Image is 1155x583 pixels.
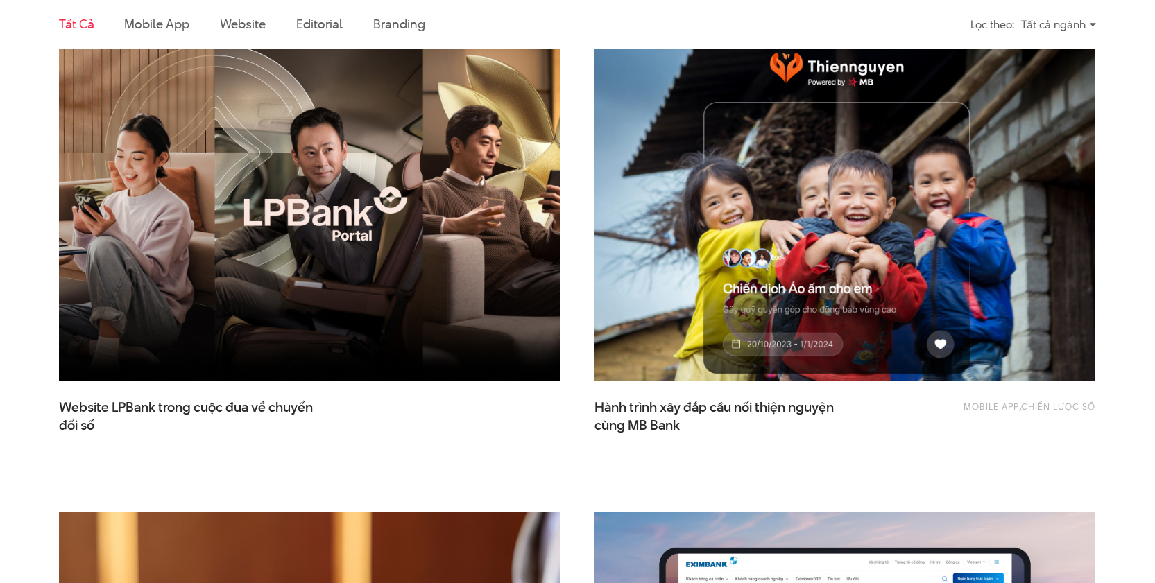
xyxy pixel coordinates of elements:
[59,15,94,33] a: Tất cả
[296,15,343,33] a: Editorial
[373,15,425,33] a: Branding
[220,15,266,33] a: Website
[59,399,334,433] span: Website LPBank trong cuộc đua về chuyển
[594,399,870,433] span: Hành trình xây đắp cầu nối thiện nguyện
[1021,400,1095,412] a: Chiến lược số
[594,399,870,433] a: Hành trình xây đắp cầu nối thiện nguyệncùng MB Bank
[59,46,560,381] img: LPBank portal
[964,400,1019,412] a: Mobile app
[594,417,680,435] span: cùng MB Bank
[970,12,1014,37] div: Lọc theo:
[124,15,189,33] a: Mobile app
[59,417,94,435] span: đổi số
[570,29,1120,398] img: thumb
[1021,12,1096,37] div: Tất cả ngành
[895,399,1095,426] div: ,
[59,399,334,433] a: Website LPBank trong cuộc đua về chuyểnđổi số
